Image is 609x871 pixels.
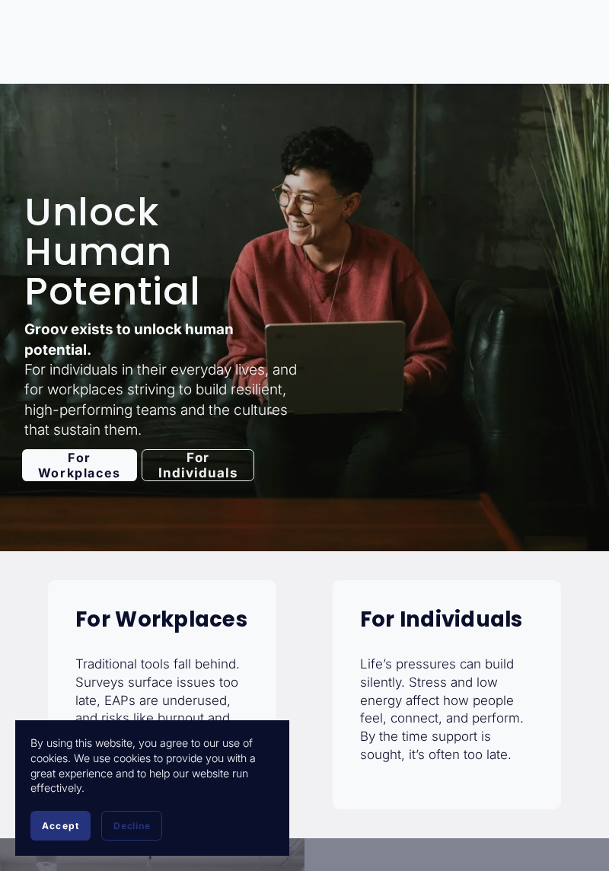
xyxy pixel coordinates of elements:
[15,720,289,856] section: Cookie banner
[30,811,91,841] button: Accept
[42,820,79,831] span: Accept
[30,735,274,796] p: By using this website, you agree to our use of cookies. We use cookies to provide you with a grea...
[101,811,162,841] button: Decline
[113,820,150,831] span: Decline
